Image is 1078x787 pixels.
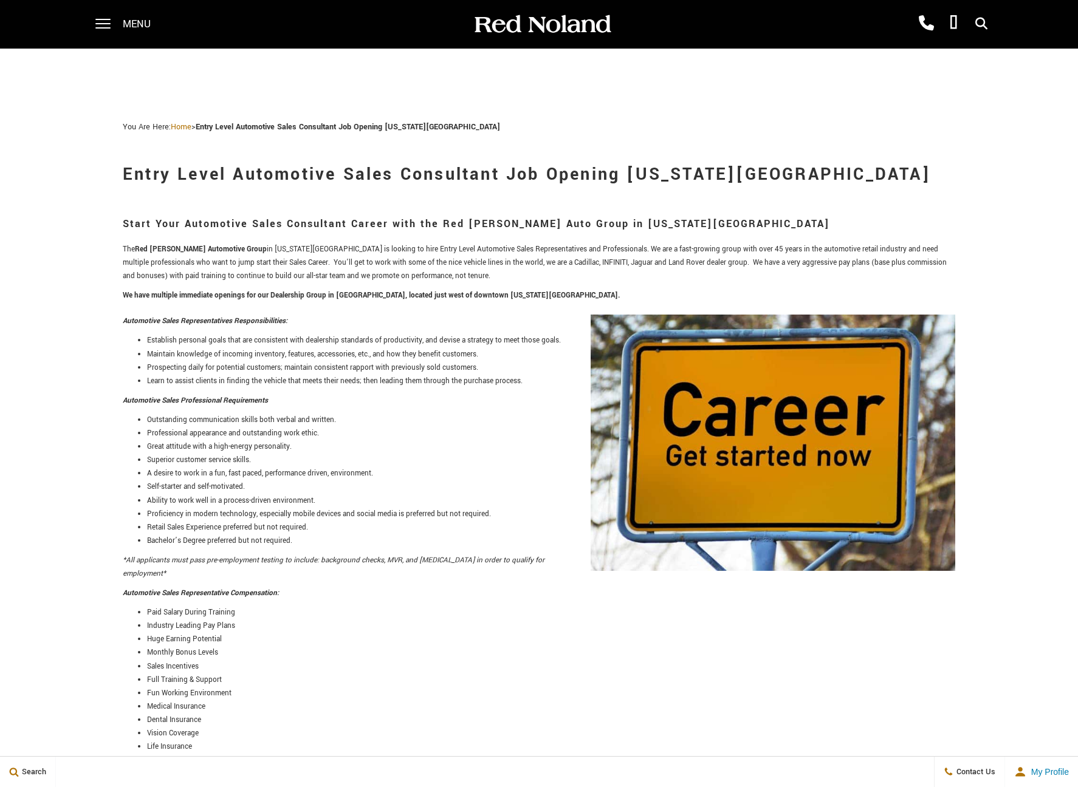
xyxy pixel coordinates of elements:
[123,290,620,301] strong: We have multiple immediate openings for our Dealership Group in [GEOGRAPHIC_DATA], located just w...
[147,754,955,767] li: Paid Training
[147,334,955,347] li: Establish personal goals that are consistent with dealership standards of productivity, and devis...
[147,467,955,480] li: A desire to work in a fun, fast paced, performance driven, environment.
[147,606,955,619] li: Paid Salary During Training
[147,714,955,727] li: Dental Insurance
[147,687,955,700] li: Fun Working Environment
[123,555,544,579] em: *All applicants must pass pre-employment testing to include: background checks, MVR, and [MEDICAL...
[19,766,46,777] span: Search
[147,348,955,361] li: Maintain knowledge of incoming inventory, features, accessories, etc., and how they benefit custo...
[147,700,955,714] li: Medical Insurance
[147,534,955,548] li: Bachelor’s Degree preferred but not required.
[135,244,267,254] strong: Red [PERSON_NAME] Automotive Group
[147,740,955,754] li: Life Insurance
[953,766,995,777] span: Contact Us
[147,440,955,454] li: Great attitude with a high-energy personality.
[147,375,955,388] li: Learn to assist clients in finding the vehicle that meets their needs; then leading them through ...
[123,395,268,406] em: Automotive Sales Professional Requirements
[123,211,955,237] h3: Start Your Automotive Sales Consultant Career with the Red [PERSON_NAME] Auto Group in [US_STATE]...
[147,660,955,673] li: Sales Incentives
[123,151,955,199] h1: Entry Level Automotive Sales Consultant Job Opening [US_STATE][GEOGRAPHIC_DATA]
[123,121,955,132] div: Breadcrumbs
[123,588,279,598] em: Automotive Sales Representative Compensation:
[147,646,955,659] li: Monthly Bonus Levels
[1005,757,1078,787] button: user-profile-menu
[147,480,955,494] li: Self-starter and self-motivated.
[123,121,500,132] span: You Are Here:
[147,673,955,687] li: Full Training & Support
[147,619,955,633] li: Industry Leading Pay Plans
[147,494,955,508] li: Ability to work well in a process-driven environment.
[196,121,500,132] strong: Entry Level Automotive Sales Consultant Job Opening [US_STATE][GEOGRAPHIC_DATA]
[147,427,955,440] li: Professional appearance and outstanding work ethic.
[123,243,955,283] p: The in [US_STATE][GEOGRAPHIC_DATA] is looking to hire Entry Level Automotive Sales Representative...
[147,414,955,427] li: Outstanding communication skills both verbal and written.
[147,508,955,521] li: Proficiency in modern technology, especially mobile devices and social media is preferred but not...
[147,727,955,740] li: Vision Coverage
[472,14,612,35] img: Red Noland Auto Group
[171,121,191,132] a: Home
[147,454,955,467] li: Superior customer service skills.
[123,316,287,326] em: Automotive Sales Representatives Responsibilities:
[591,315,955,571] img: entry level sales position at red noland auto group in colorado springs
[147,521,955,534] li: Retail Sales Experience preferred but not required.
[147,633,955,646] li: Huge Earning Potential
[171,121,500,132] span: >
[1026,767,1069,777] span: My Profile
[147,361,955,375] li: Prospecting daily for potential customers; maintain consistent rapport with previously sold custo...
